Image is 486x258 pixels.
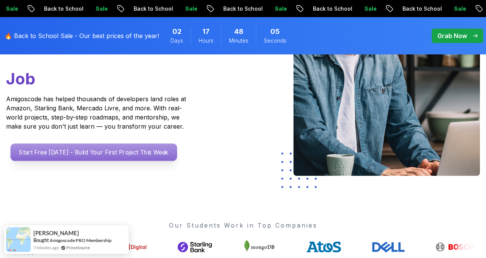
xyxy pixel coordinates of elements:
span: [PERSON_NAME] [33,230,79,236]
p: Back to School [126,5,178,13]
p: Sale [268,5,292,13]
span: Minutes [229,37,248,45]
p: Back to School [216,5,268,13]
span: 7 minutes ago [33,244,59,251]
span: 2 Days [172,26,181,37]
span: Bought [33,237,49,243]
span: 48 Minutes [234,26,243,37]
p: Sale [178,5,202,13]
p: Our Students Work in Top Companies [6,221,480,230]
p: Back to School [37,5,88,13]
span: Job [6,69,35,88]
a: ProveSource [66,244,90,251]
p: Amigoscode has helped thousands of developers land roles at Amazon, Starling Bank, Mercado Livre,... [6,94,188,131]
span: Hours [199,37,213,45]
p: Grab Now [437,31,467,40]
p: Back to School [395,5,447,13]
p: Sale [357,5,382,13]
img: provesource social proof notification image [6,227,31,252]
a: Amigoscode PRO Membership [50,237,112,243]
p: Back to School [306,5,357,13]
span: Days [170,37,183,45]
p: 🔥 Back to School Sale - Our best prices of the year! [5,31,159,40]
span: 17 Hours [202,26,210,37]
p: Sale [88,5,113,13]
p: Sale [447,5,471,13]
a: Start Free [DATE] - Build Your First Project This Week [11,143,177,161]
span: Seconds [264,37,286,45]
span: 5 Seconds [270,26,280,37]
